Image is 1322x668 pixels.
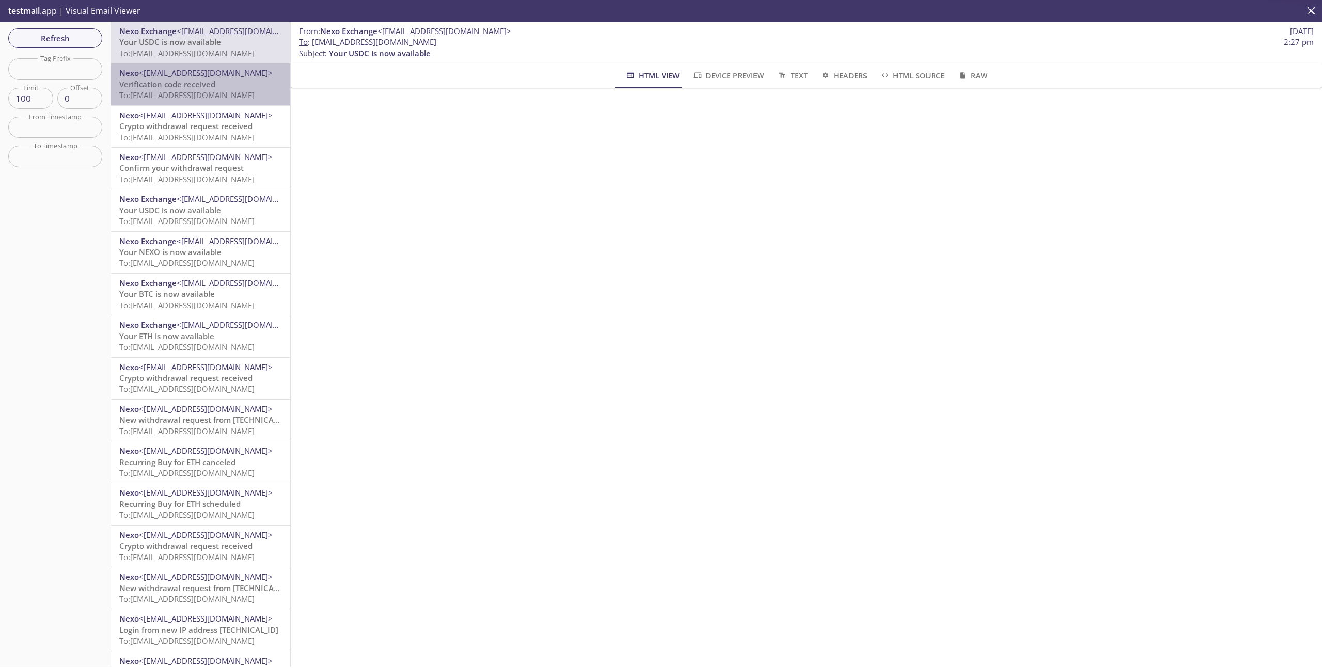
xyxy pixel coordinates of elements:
div: Nexo<[EMAIL_ADDRESS][DOMAIN_NAME]>Crypto withdrawal request receivedTo:[EMAIL_ADDRESS][DOMAIN_NAME] [111,526,290,567]
span: To: [EMAIL_ADDRESS][DOMAIN_NAME] [119,300,255,310]
span: Crypto withdrawal request received [119,121,253,131]
div: Nexo<[EMAIL_ADDRESS][DOMAIN_NAME]>New withdrawal request from [TECHNICAL_ID] - [DATE] 13:21:53 (C... [111,400,290,441]
span: Nexo Exchange [119,320,177,330]
span: Nexo [119,446,139,456]
span: To: [EMAIL_ADDRESS][DOMAIN_NAME] [119,426,255,436]
div: Nexo<[EMAIL_ADDRESS][DOMAIN_NAME]>New withdrawal request from [TECHNICAL_ID] - [DATE] 13:18:35 (C... [111,567,290,609]
span: Text [777,69,807,82]
span: New withdrawal request from [TECHNICAL_ID] - [DATE] 13:18:35 (CET) [119,583,377,593]
span: To: [EMAIL_ADDRESS][DOMAIN_NAME] [119,510,255,520]
span: <[EMAIL_ADDRESS][DOMAIN_NAME]> [139,656,273,666]
span: <[EMAIL_ADDRESS][DOMAIN_NAME]> [139,487,273,498]
span: Recurring Buy for ETH scheduled [119,499,241,509]
span: Raw [957,69,987,82]
span: To: [EMAIL_ADDRESS][DOMAIN_NAME] [119,342,255,352]
span: Nexo [119,613,139,624]
span: To: [EMAIL_ADDRESS][DOMAIN_NAME] [119,48,255,58]
p: : [299,37,1314,59]
span: HTML View [625,69,679,82]
span: Headers [820,69,867,82]
span: To: [EMAIL_ADDRESS][DOMAIN_NAME] [119,384,255,394]
span: Recurring Buy for ETH canceled [119,457,235,467]
span: <[EMAIL_ADDRESS][DOMAIN_NAME]> [177,26,310,36]
span: <[EMAIL_ADDRESS][DOMAIN_NAME]> [139,362,273,372]
span: Login from new IP address [TECHNICAL_ID] [119,625,278,635]
span: To: [EMAIL_ADDRESS][DOMAIN_NAME] [119,258,255,268]
div: Nexo Exchange<[EMAIL_ADDRESS][DOMAIN_NAME]>Your ETH is now availableTo:[EMAIL_ADDRESS][DOMAIN_NAME] [111,315,290,357]
span: To: [EMAIL_ADDRESS][DOMAIN_NAME] [119,552,255,562]
span: <[EMAIL_ADDRESS][DOMAIN_NAME]> [177,194,310,204]
div: Nexo Exchange<[EMAIL_ADDRESS][DOMAIN_NAME]>Your USDC is now availableTo:[EMAIL_ADDRESS][DOMAIN_NAME] [111,22,290,63]
span: <[EMAIL_ADDRESS][DOMAIN_NAME]> [139,530,273,540]
span: New withdrawal request from [TECHNICAL_ID] - [DATE] 13:21:53 (CET) [119,415,377,425]
span: Nexo Exchange [119,26,177,36]
span: <[EMAIL_ADDRESS][DOMAIN_NAME]> [139,404,273,414]
div: Nexo<[EMAIL_ADDRESS][DOMAIN_NAME]>Login from new IP address [TECHNICAL_ID]To:[EMAIL_ADDRESS][DOMA... [111,609,290,650]
span: Nexo [119,110,139,120]
span: Your BTC is now available [119,289,215,299]
span: To: [EMAIL_ADDRESS][DOMAIN_NAME] [119,90,255,100]
div: Nexo Exchange<[EMAIL_ADDRESS][DOMAIN_NAME]>Your NEXO is now availableTo:[EMAIL_ADDRESS][DOMAIN_NAME] [111,232,290,273]
span: Nexo [119,404,139,414]
span: <[EMAIL_ADDRESS][DOMAIN_NAME]> [139,446,273,456]
span: : [EMAIL_ADDRESS][DOMAIN_NAME] [299,37,436,47]
span: Nexo [119,362,139,372]
span: <[EMAIL_ADDRESS][DOMAIN_NAME]> [139,571,273,582]
span: Verification code received [119,79,215,89]
span: Your ETH is now available [119,331,214,341]
span: To [299,37,308,47]
div: Nexo<[EMAIL_ADDRESS][DOMAIN_NAME]>Confirm your withdrawal requestTo:[EMAIL_ADDRESS][DOMAIN_NAME] [111,148,290,189]
span: Your USDC is now available [119,37,221,47]
span: To: [EMAIL_ADDRESS][DOMAIN_NAME] [119,174,255,184]
span: Your NEXO is now available [119,247,222,257]
div: Nexo<[EMAIL_ADDRESS][DOMAIN_NAME]>Crypto withdrawal request receivedTo:[EMAIL_ADDRESS][DOMAIN_NAME] [111,106,290,147]
button: Refresh [8,28,102,48]
span: Refresh [17,31,94,45]
span: Nexo [119,530,139,540]
span: [DATE] [1290,26,1314,37]
span: Crypto withdrawal request received [119,540,253,551]
span: <[EMAIL_ADDRESS][DOMAIN_NAME]> [177,278,310,288]
span: 2:27 pm [1284,37,1314,47]
span: <[EMAIL_ADDRESS][DOMAIN_NAME]> [139,613,273,624]
div: Nexo<[EMAIL_ADDRESS][DOMAIN_NAME]>Crypto withdrawal request receivedTo:[EMAIL_ADDRESS][DOMAIN_NAME] [111,358,290,399]
span: <[EMAIL_ADDRESS][DOMAIN_NAME]> [177,320,310,330]
div: Nexo<[EMAIL_ADDRESS][DOMAIN_NAME]>Verification code receivedTo:[EMAIL_ADDRESS][DOMAIN_NAME] [111,63,290,105]
span: Nexo Exchange [320,26,377,36]
div: Nexo Exchange<[EMAIL_ADDRESS][DOMAIN_NAME]>Your USDC is now availableTo:[EMAIL_ADDRESS][DOMAIN_NAME] [111,189,290,231]
span: Device Preview [692,69,764,82]
span: Confirm your withdrawal request [119,163,244,173]
span: From [299,26,318,36]
span: To: [EMAIL_ADDRESS][DOMAIN_NAME] [119,132,255,142]
span: <[EMAIL_ADDRESS][DOMAIN_NAME]> [139,152,273,162]
span: To: [EMAIL_ADDRESS][DOMAIN_NAME] [119,635,255,646]
span: testmail [8,5,40,17]
span: Nexo [119,68,139,78]
span: HTML Source [879,69,945,82]
span: Nexo Exchange [119,194,177,204]
span: Your USDC is now available [119,205,221,215]
span: To: [EMAIL_ADDRESS][DOMAIN_NAME] [119,468,255,478]
span: To: [EMAIL_ADDRESS][DOMAIN_NAME] [119,594,255,604]
span: <[EMAIL_ADDRESS][DOMAIN_NAME]> [177,236,310,246]
span: Crypto withdrawal request received [119,373,253,383]
span: : [299,26,511,37]
span: <[EMAIL_ADDRESS][DOMAIN_NAME]> [139,110,273,120]
span: <[EMAIL_ADDRESS][DOMAIN_NAME]> [139,68,273,78]
span: Nexo [119,656,139,666]
span: Nexo [119,152,139,162]
span: Nexo Exchange [119,236,177,246]
span: To: [EMAIL_ADDRESS][DOMAIN_NAME] [119,216,255,226]
div: Nexo<[EMAIL_ADDRESS][DOMAIN_NAME]>Recurring Buy for ETH scheduledTo:[EMAIL_ADDRESS][DOMAIN_NAME] [111,483,290,524]
span: <[EMAIL_ADDRESS][DOMAIN_NAME]> [377,26,511,36]
span: Your USDC is now available [329,48,431,58]
span: Subject [299,48,325,58]
div: Nexo<[EMAIL_ADDRESS][DOMAIN_NAME]>Recurring Buy for ETH canceledTo:[EMAIL_ADDRESS][DOMAIN_NAME] [111,441,290,483]
span: Nexo [119,571,139,582]
span: Nexo [119,487,139,498]
span: Nexo Exchange [119,278,177,288]
div: Nexo Exchange<[EMAIL_ADDRESS][DOMAIN_NAME]>Your BTC is now availableTo:[EMAIL_ADDRESS][DOMAIN_NAME] [111,274,290,315]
